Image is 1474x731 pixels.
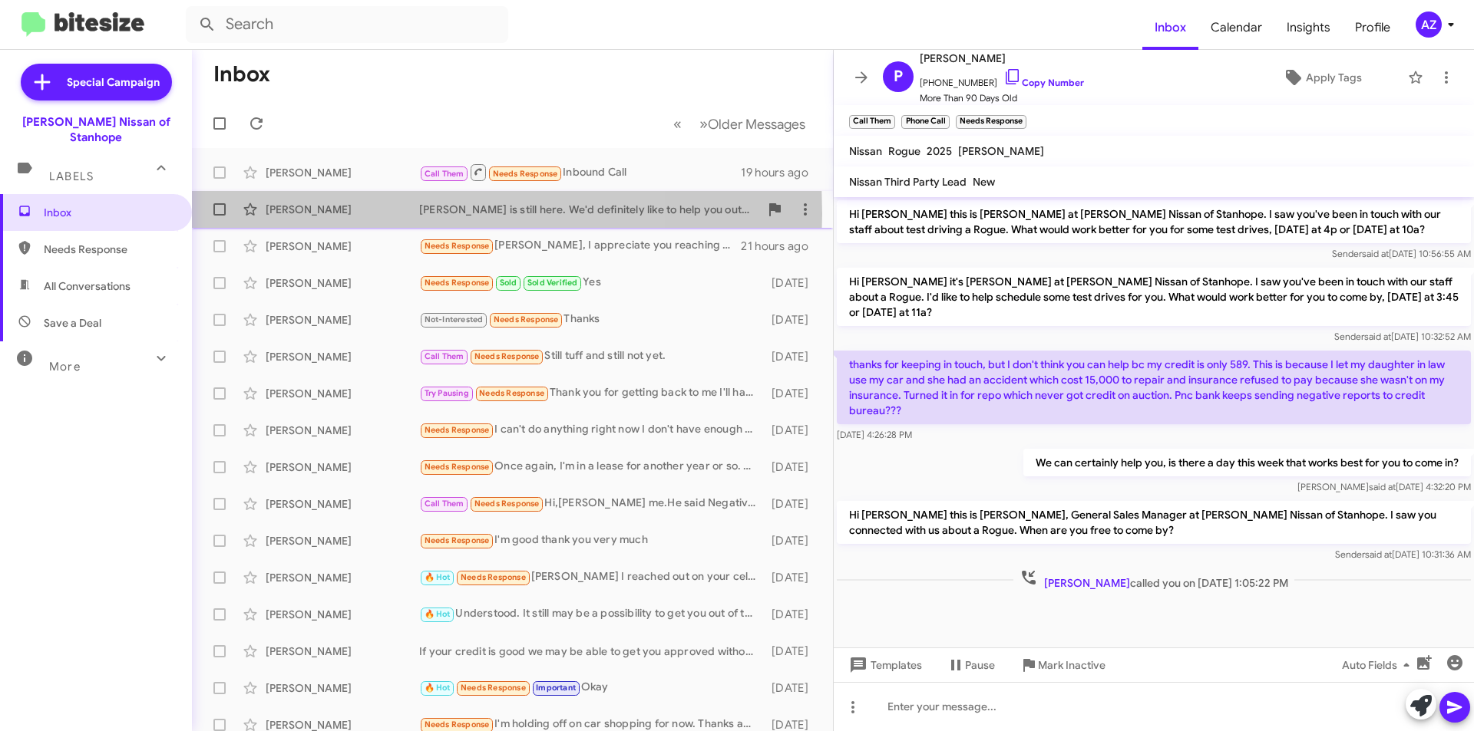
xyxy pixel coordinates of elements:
[764,644,821,659] div: [DATE]
[764,459,821,475] div: [DATE]
[1013,568,1294,591] span: called you on [DATE] 1:05:22 PM
[419,311,764,328] div: Thanks
[266,533,419,548] div: [PERSON_NAME]
[21,64,172,100] a: Special Campaign
[1330,651,1428,679] button: Auto Fields
[956,115,1026,129] small: Needs Response
[474,351,540,361] span: Needs Response
[1003,77,1084,88] a: Copy Number
[1416,12,1442,38] div: AZ
[1334,331,1471,342] span: Sender [DATE] 10:32:52 AM
[479,388,544,398] span: Needs Response
[837,268,1471,326] p: Hi [PERSON_NAME] it's [PERSON_NAME] at [PERSON_NAME] Nissan of Stanhope. I saw you've been in tou...
[213,62,270,87] h1: Inbox
[764,386,821,401] div: [DATE]
[664,108,691,140] button: Previous
[419,237,741,255] div: [PERSON_NAME], I appreciate you reaching out but I didn't ask about a new car but did respond to ...
[425,278,490,288] span: Needs Response
[1038,651,1105,679] span: Mark Inactive
[834,651,934,679] button: Templates
[49,360,81,374] span: More
[934,651,1007,679] button: Pause
[1342,651,1416,679] span: Auto Fields
[419,568,764,586] div: [PERSON_NAME] I reached out on your cell, but I think it may have changed. I reached out from my ...
[425,351,464,361] span: Call Them
[67,74,160,90] span: Special Campaign
[419,163,741,182] div: Inbound Call
[425,388,469,398] span: Try Pausing
[425,609,451,619] span: 🔥 Hot
[419,274,764,291] div: Yes
[266,349,419,364] div: [PERSON_NAME]
[1243,64,1400,91] button: Apply Tags
[741,165,821,180] div: 19 hours ago
[764,607,821,622] div: [DATE]
[536,683,576,693] span: Important
[44,278,131,294] span: All Conversations
[764,423,821,438] div: [DATE]
[1274,5,1343,50] a: Insights
[965,651,995,679] span: Pause
[1142,5,1198,50] a: Inbox
[764,496,821,512] div: [DATE]
[494,314,559,324] span: Needs Response
[958,144,1044,158] span: [PERSON_NAME]
[1343,5,1403,50] a: Profile
[44,315,101,331] span: Save a Deal
[1007,651,1118,679] button: Mark Inactive
[49,170,94,183] span: Labels
[419,605,764,623] div: Understood. It still may be a possibility to get you out of that Infiniti lease. Just depends on ...
[699,114,708,133] span: »
[764,680,821,696] div: [DATE]
[461,572,526,582] span: Needs Response
[266,275,419,291] div: [PERSON_NAME]
[1362,248,1389,259] span: said at
[665,108,815,140] nav: Page navigation example
[266,496,419,512] div: [PERSON_NAME]
[474,499,540,509] span: Needs Response
[1023,449,1471,476] p: We can certainly help you, is there a day this week that works best for you to come in?
[920,68,1084,91] span: [PHONE_NUMBER]
[425,535,490,545] span: Needs Response
[266,644,419,659] div: [PERSON_NAME]
[500,278,517,288] span: Sold
[186,6,508,43] input: Search
[266,680,419,696] div: [PERSON_NAME]
[764,570,821,585] div: [DATE]
[425,572,451,582] span: 🔥 Hot
[425,425,490,435] span: Needs Response
[764,533,821,548] div: [DATE]
[1306,64,1362,91] span: Apply Tags
[973,175,995,189] span: New
[837,429,912,440] span: [DATE] 4:26:28 PM
[266,607,419,622] div: [PERSON_NAME]
[901,115,949,129] small: Phone Call
[419,421,764,439] div: I can't do anything right now I don't have enough equity in my 2023 Rogue so I have to wait a while.
[419,347,764,365] div: Still tuff and still not yet.
[419,679,764,696] div: Okay
[1365,548,1392,560] span: said at
[741,239,821,254] div: 21 hours ago
[266,459,419,475] div: [PERSON_NAME]
[837,351,1471,424] p: thanks for keeping in touch, but I don't think you can help bc my credit is only 589. This is bec...
[708,116,805,133] span: Older Messages
[837,501,1471,544] p: Hi [PERSON_NAME] this is [PERSON_NAME], General Sales Manager at [PERSON_NAME] Nissan of Stanhope...
[527,278,578,288] span: Sold Verified
[266,423,419,438] div: [PERSON_NAME]
[1364,331,1391,342] span: said at
[425,314,484,324] span: Not-Interested
[266,570,419,585] div: [PERSON_NAME]
[419,384,764,402] div: Thank you for getting back to me I'll have to pass up on the vehicle, like I had stated the most ...
[419,644,764,659] div: If your credit is good we may be able to get you approved without needing proof of income.
[1198,5,1274,50] a: Calendar
[266,386,419,401] div: [PERSON_NAME]
[894,64,903,89] span: P
[493,169,558,179] span: Needs Response
[425,462,490,472] span: Needs Response
[266,239,419,254] div: [PERSON_NAME]
[764,275,821,291] div: [DATE]
[927,144,952,158] span: 2025
[1332,248,1471,259] span: Sender [DATE] 10:56:55 AM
